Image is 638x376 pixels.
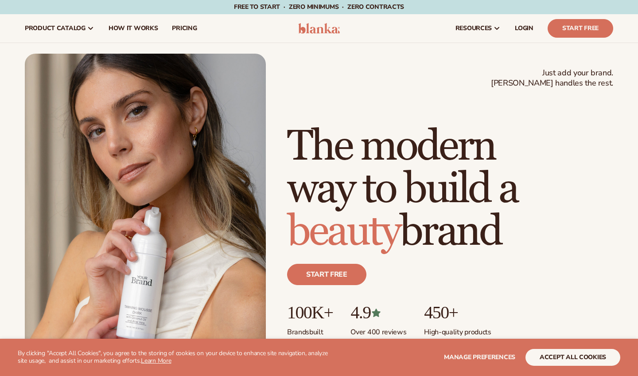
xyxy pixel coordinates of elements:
[25,25,86,32] span: product catalog
[109,25,158,32] span: How It Works
[444,353,515,361] span: Manage preferences
[508,14,541,43] a: LOGIN
[424,303,491,322] p: 450+
[287,303,333,322] p: 100K+
[25,54,266,358] img: Female holding tanning mousse.
[350,322,406,337] p: Over 400 reviews
[141,356,171,365] a: Learn More
[448,14,508,43] a: resources
[101,14,165,43] a: How It Works
[491,68,613,89] span: Just add your brand. [PERSON_NAME] handles the rest.
[234,3,404,11] span: Free to start · ZERO minimums · ZERO contracts
[424,322,491,337] p: High-quality products
[298,23,340,34] img: logo
[287,206,400,258] span: beauty
[287,322,333,337] p: Brands built
[515,25,533,32] span: LOGIN
[287,125,613,253] h1: The modern way to build a brand
[455,25,492,32] span: resources
[165,14,204,43] a: pricing
[172,25,197,32] span: pricing
[18,350,333,365] p: By clicking "Accept All Cookies", you agree to the storing of cookies on your device to enhance s...
[444,349,515,366] button: Manage preferences
[548,19,613,38] a: Start Free
[525,349,620,366] button: accept all cookies
[287,264,366,285] a: Start free
[18,14,101,43] a: product catalog
[350,303,406,322] p: 4.9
